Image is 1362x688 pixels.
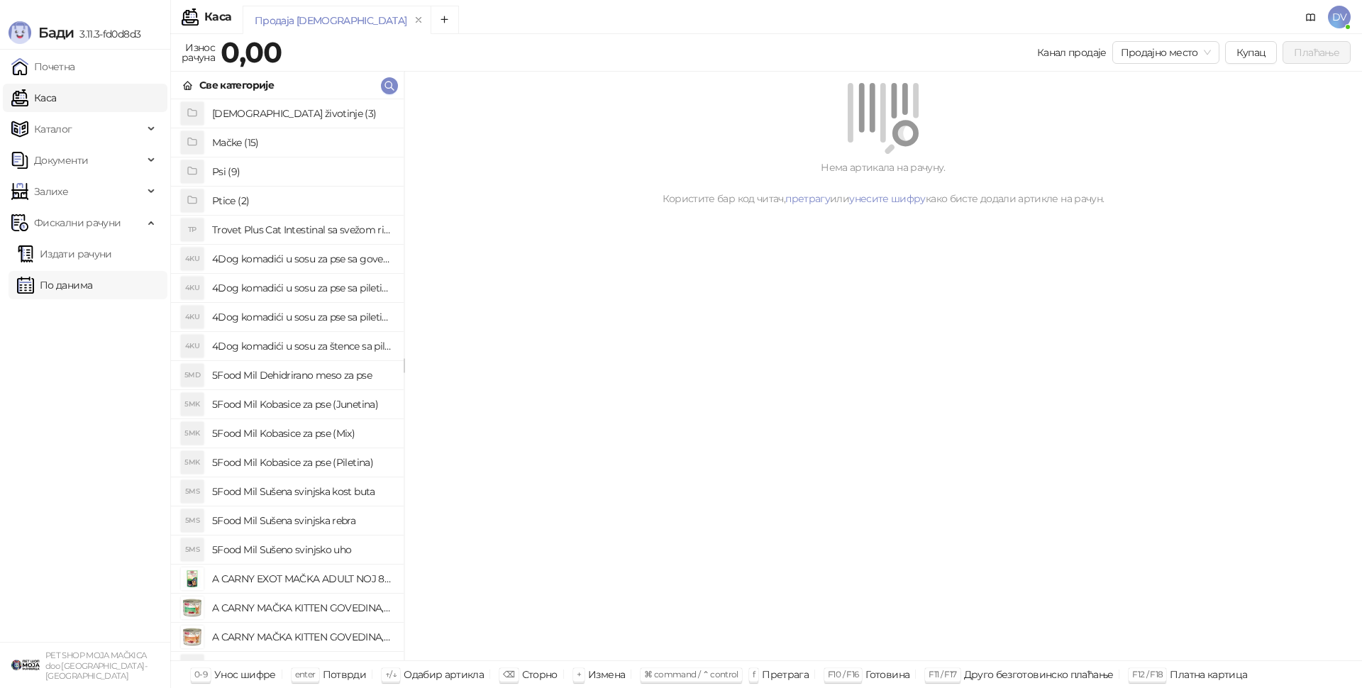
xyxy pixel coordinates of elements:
[45,650,147,681] small: PET SHOP MOJA MAČKICA doo [GEOGRAPHIC_DATA]-[GEOGRAPHIC_DATA]
[181,277,204,299] div: 4KU
[212,422,392,445] h4: 5Food Mil Kobasice za pse (Mix)
[212,597,392,619] h4: A CARNY MAČKA KITTEN GOVEDINA,PILETINA I ZEC 200g
[212,102,392,125] h4: [DEMOGRAPHIC_DATA] životinje (3)
[11,651,40,679] img: 64x64-companyLogo-9f44b8df-f022-41eb-b7d6-300ad218de09.png
[762,665,809,684] div: Претрага
[181,626,204,648] img: Slika
[181,248,204,270] div: 4KU
[212,160,392,183] h4: Psi (9)
[212,335,392,357] h4: 4Dog komadići u sosu za štence sa piletinom (100g)
[212,393,392,416] h4: 5Food Mil Kobasice za pse (Junetina)
[522,665,558,684] div: Сторно
[503,669,514,679] span: ⌫
[577,669,581,679] span: +
[38,24,74,41] span: Бади
[171,99,404,660] div: grid
[181,597,204,619] img: Slika
[17,240,112,268] a: Издати рачуни
[588,665,625,684] div: Измена
[255,13,406,28] div: Продаја [DEMOGRAPHIC_DATA]
[212,451,392,474] h4: 5Food Mil Kobasice za pse (Piletina)
[1037,45,1107,60] div: Канал продаје
[785,192,830,205] a: претрагу
[204,11,231,23] div: Каса
[644,669,738,679] span: ⌘ command / ⌃ control
[964,665,1114,684] div: Друго безготовинско плаћање
[74,28,140,40] span: 3.11.3-fd0d8d3
[9,21,31,44] img: Logo
[1225,41,1278,64] button: Купац
[181,538,204,561] div: 5MS
[212,480,392,503] h4: 5Food Mil Sušena svinjska kost buta
[1121,42,1211,63] span: Продајно место
[11,84,56,112] a: Каса
[212,306,392,328] h4: 4Dog komadići u sosu za pse sa piletinom i govedinom (4x100g)
[34,209,121,237] span: Фискални рачуни
[11,52,75,81] a: Почетна
[421,160,1345,206] div: Нема артикала на рачуну. Користите бар код читач, или како бисте додали артикле на рачун.
[212,131,392,154] h4: Mačke (15)
[181,451,204,474] div: 5MK
[1300,6,1322,28] a: Документација
[1132,669,1163,679] span: F12 / F18
[194,669,207,679] span: 0-9
[212,509,392,532] h4: 5Food Mil Sušena svinjska rebra
[214,665,276,684] div: Унос шифре
[181,218,204,241] div: TP
[212,218,392,241] h4: Trovet Plus Cat Intestinal sa svežom ribom (85g)
[181,422,204,445] div: 5MK
[181,306,204,328] div: 4KU
[181,567,204,590] img: Slika
[753,669,755,679] span: f
[212,364,392,387] h4: 5Food Mil Dehidrirano meso za pse
[34,177,68,206] span: Залихе
[181,364,204,387] div: 5MD
[1283,41,1351,64] button: Плаћање
[34,146,88,174] span: Документи
[17,271,92,299] a: По данима
[1170,665,1247,684] div: Платна картица
[34,115,72,143] span: Каталог
[295,669,316,679] span: enter
[929,669,956,679] span: F11 / F17
[212,189,392,212] h4: Ptice (2)
[865,665,909,684] div: Готовина
[179,38,218,67] div: Износ рачуна
[199,77,274,93] div: Све категорије
[181,335,204,357] div: 4KU
[404,665,484,684] div: Одабир артикла
[323,665,367,684] div: Потврди
[181,509,204,532] div: 5MS
[385,669,397,679] span: ↑/↓
[409,14,428,26] button: remove
[1328,6,1351,28] span: DV
[212,655,392,677] h4: ADIVA Biotic Powder (1 kesica)
[849,192,926,205] a: унесите шифру
[828,669,858,679] span: F10 / F16
[212,626,392,648] h4: A CARNY MAČKA KITTEN GOVEDINA,TELETINA I PILETINA 200g
[181,655,204,677] div: ABP
[181,393,204,416] div: 5MK
[212,248,392,270] h4: 4Dog komadići u sosu za pse sa govedinom (100g)
[431,6,459,34] button: Add tab
[181,480,204,503] div: 5MS
[221,35,282,70] strong: 0,00
[212,538,392,561] h4: 5Food Mil Sušeno svinjsko uho
[212,567,392,590] h4: A CARNY EXOT MAČKA ADULT NOJ 85g
[212,277,392,299] h4: 4Dog komadići u sosu za pse sa piletinom (100g)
